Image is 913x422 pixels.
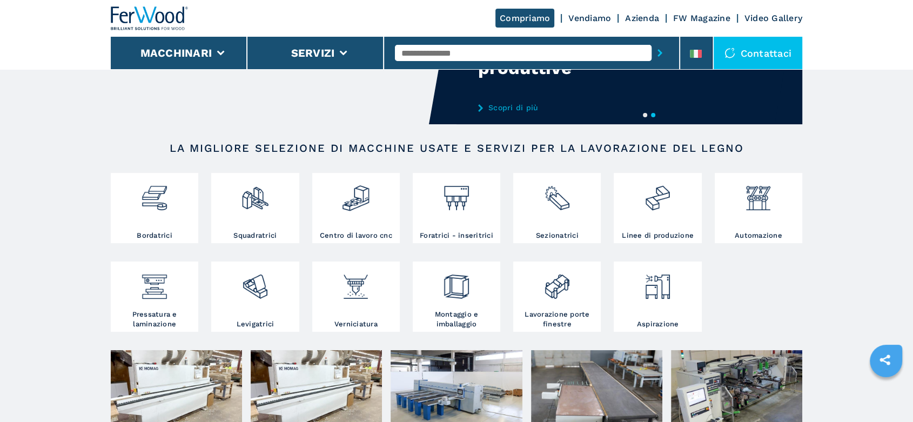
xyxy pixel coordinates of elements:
h3: Centro di lavoro cnc [320,231,392,240]
h3: Sezionatrici [536,231,579,240]
button: submit-button [652,41,668,65]
a: Levigatrici [211,262,299,332]
img: lavorazione_porte_finestre_2.png [543,264,572,301]
a: Montaggio e imballaggio [413,262,500,332]
a: FW Magazine [673,13,730,23]
iframe: Chat [867,373,905,414]
a: Video Gallery [744,13,802,23]
img: aspirazione_1.png [643,264,672,301]
h3: Squadratrici [233,231,277,240]
h3: Foratrici - inseritrici [420,231,493,240]
img: squadratrici_2.png [241,176,270,212]
a: sharethis [871,346,898,373]
a: Vendiamo [568,13,611,23]
a: Automazione [715,173,802,243]
div: Contattaci [714,37,803,69]
a: Lavorazione porte finestre [513,262,601,332]
a: Scopri di più [478,103,690,112]
img: centro_di_lavoro_cnc_2.png [341,176,370,212]
h3: Lavorazione porte finestre [516,310,598,329]
button: 2 [651,113,655,117]
a: Verniciatura [312,262,400,332]
h3: Automazione [735,231,782,240]
h2: LA MIGLIORE SELEZIONE DI MACCHINE USATE E SERVIZI PER LA LAVORAZIONE DEL LEGNO [145,142,768,155]
a: Bordatrici [111,173,198,243]
h3: Verniciatura [334,319,378,329]
img: Ferwood [111,6,189,30]
h3: Bordatrici [137,231,172,240]
button: Servizi [291,46,334,59]
button: 1 [643,113,647,117]
img: levigatrici_2.png [241,264,270,301]
a: Centro di lavoro cnc [312,173,400,243]
a: Foratrici - inseritrici [413,173,500,243]
h3: Pressatura e laminazione [113,310,196,329]
img: linee_di_produzione_2.png [643,176,672,212]
img: Contattaci [724,48,735,58]
a: Squadratrici [211,173,299,243]
img: sezionatrici_2.png [543,176,572,212]
img: foratrici_inseritrici_2.png [442,176,471,212]
a: Pressatura e laminazione [111,262,198,332]
h3: Linee di produzione [622,231,694,240]
h3: Aspirazione [637,319,679,329]
img: verniciatura_1.png [341,264,370,301]
h3: Montaggio e imballaggio [415,310,498,329]
h3: Levigatrici [237,319,274,329]
img: pressa-strettoia.png [140,264,169,301]
a: Aspirazione [614,262,701,332]
img: montaggio_imballaggio_2.png [442,264,471,301]
button: Macchinari [140,46,212,59]
img: automazione.png [744,176,773,212]
a: Linee di produzione [614,173,701,243]
img: bordatrici_1.png [140,176,169,212]
a: Sezionatrici [513,173,601,243]
a: Compriamo [495,9,554,28]
a: Azienda [625,13,659,23]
